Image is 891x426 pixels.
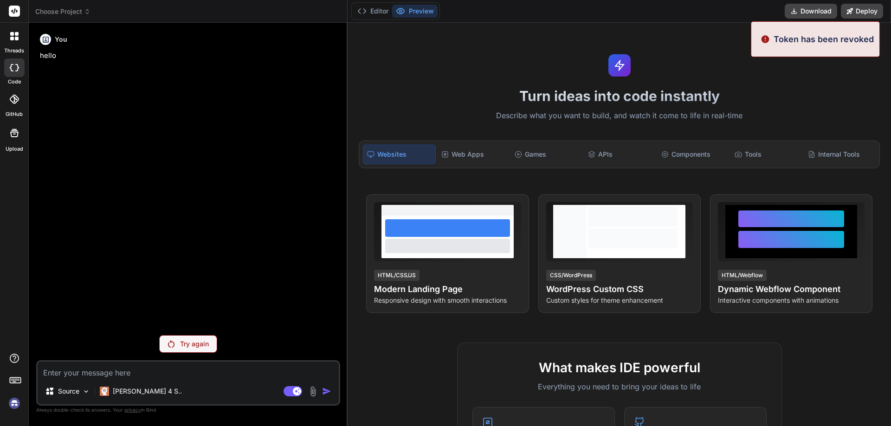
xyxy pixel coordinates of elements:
p: Always double-check its answers. Your in Bind [36,406,340,414]
span: Choose Project [35,7,90,16]
img: Pick Models [82,388,90,395]
img: alert [761,33,770,45]
button: Deploy [841,4,883,19]
h4: Dynamic Webflow Component [718,283,865,296]
p: Everything you need to bring your ideas to life [472,381,767,392]
p: Describe what you want to build, and watch it come to life in real-time [353,110,885,122]
button: Preview [392,5,438,18]
span: privacy [124,407,141,413]
h2: What makes IDE powerful [472,358,767,377]
div: HTML/CSS/JS [374,270,420,281]
div: Components [658,145,729,164]
h1: Turn ideas into code instantly [353,88,885,104]
div: Games [511,145,582,164]
label: GitHub [6,110,23,118]
p: [PERSON_NAME] 4 S.. [113,387,182,396]
p: Interactive components with animations [718,296,865,305]
p: hello [40,51,338,61]
div: Internal Tools [804,145,876,164]
img: signin [6,395,22,411]
label: Upload [6,145,23,153]
p: Token has been revoked [774,33,874,45]
img: icon [322,387,331,396]
h6: You [55,35,67,44]
img: Retry [168,340,174,348]
p: Responsive design with smooth interactions [374,296,521,305]
div: CSS/WordPress [546,270,596,281]
p: Custom styles for theme enhancement [546,296,693,305]
p: Source [58,387,79,396]
div: Websites [363,145,435,164]
div: Tools [731,145,802,164]
h4: Modern Landing Page [374,283,521,296]
p: Try again [180,339,209,349]
div: APIs [584,145,656,164]
h4: WordPress Custom CSS [546,283,693,296]
button: Editor [354,5,392,18]
button: Download [785,4,837,19]
label: code [8,78,21,86]
img: attachment [308,386,318,397]
img: Claude 4 Sonnet [100,387,109,396]
label: threads [4,47,24,55]
div: HTML/Webflow [718,270,767,281]
div: Web Apps [438,145,509,164]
